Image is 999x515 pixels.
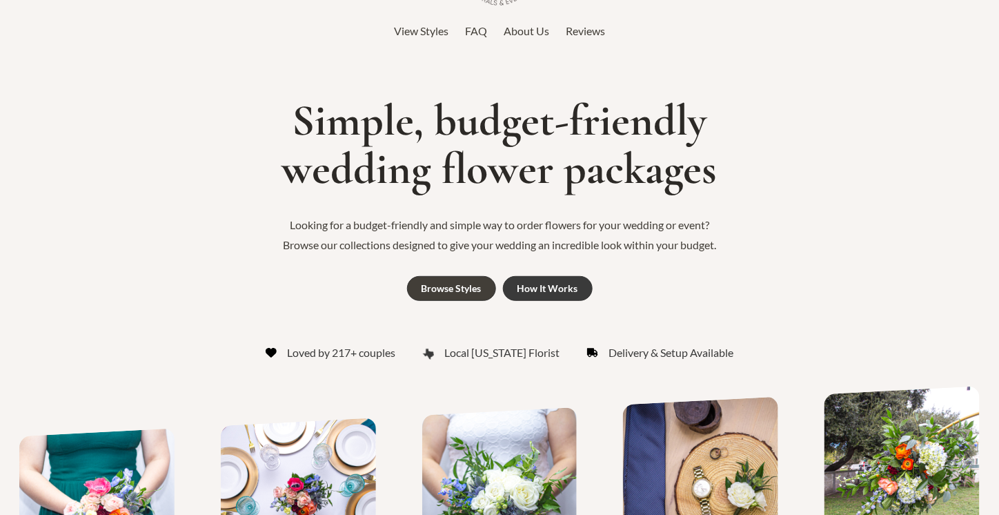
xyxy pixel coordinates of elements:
a: View Styles [394,21,448,41]
span: Reviews [566,24,605,37]
a: About Us [504,21,549,41]
span: FAQ [465,24,487,37]
h1: Simple, budget-friendly wedding flower packages [7,97,992,194]
p: Looking for a budget-friendly and simple way to order flowers for your wedding or event? Browse o... [272,215,727,255]
div: How It Works [517,284,578,293]
span: Delivery & Setup Available [609,342,733,363]
span: Local [US_STATE] Florist [444,342,560,363]
a: Browse Styles [407,276,496,301]
span: Loved by 217+ couples [287,342,395,363]
a: Reviews [566,21,605,41]
a: FAQ [465,21,487,41]
nav: Top Header Menu [86,21,913,41]
a: How It Works [503,276,593,301]
span: About Us [504,24,549,37]
div: Browse Styles [422,284,482,293]
span: View Styles [394,24,448,37]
